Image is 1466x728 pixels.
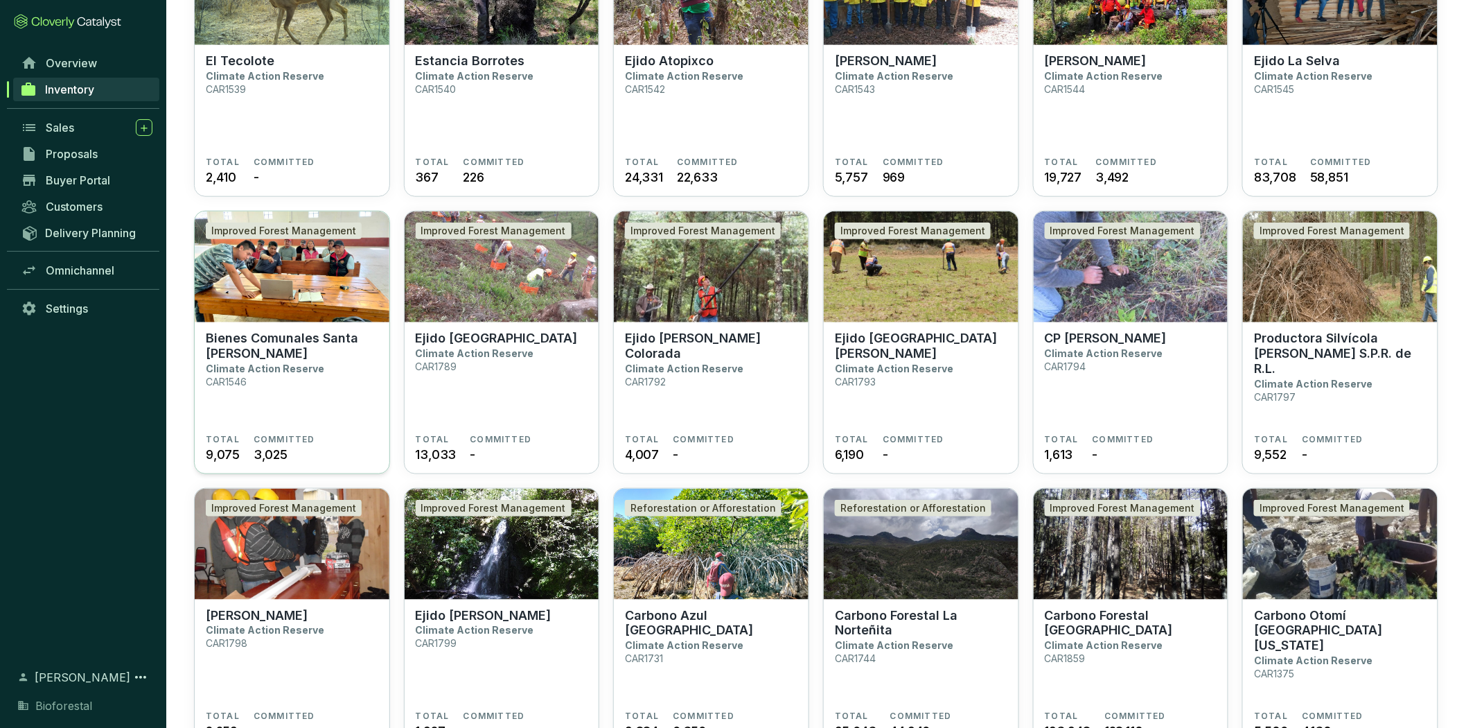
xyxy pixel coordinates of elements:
span: - [883,445,888,464]
span: Omnichannel [46,263,114,277]
p: Climate Action Reserve [835,640,953,652]
span: 24,331 [625,168,663,187]
a: Proposals [14,142,159,166]
a: Ejido San Luis del ValleImproved Forest ManagementEjido [GEOGRAPHIC_DATA][PERSON_NAME]Climate Act... [823,211,1019,474]
p: [PERSON_NAME] [1045,53,1147,69]
p: [PERSON_NAME] [206,608,308,623]
span: COMMITTED [677,157,739,168]
span: COMMITTED [890,711,952,722]
span: 226 [463,168,484,187]
p: Climate Action Reserve [625,640,743,652]
a: Ejido Cruz ColoradaImproved Forest ManagementEjido [PERSON_NAME] ColoradaClimate Action ReserveCA... [613,211,809,474]
span: COMMITTED [463,157,525,168]
p: El Tecolote [206,53,274,69]
div: Improved Forest Management [416,500,572,517]
span: 13,033 [416,445,457,464]
span: COMMITTED [1095,157,1157,168]
a: Sales [14,116,159,139]
img: Carbono Forestal La Norteñita [824,489,1018,600]
p: Ejido [GEOGRAPHIC_DATA][PERSON_NAME] [835,331,1007,361]
span: TOTAL [206,434,240,445]
span: Inventory [45,83,94,96]
p: Productora Silvícola [PERSON_NAME] S.P.R. de R.L. [1254,331,1427,376]
div: Improved Forest Management [1045,500,1201,517]
p: CAR1744 [835,653,876,665]
span: 6,190 [835,445,864,464]
p: CP [PERSON_NAME] [1045,331,1167,346]
span: TOTAL [1254,434,1288,445]
span: COMMITTED [254,711,315,722]
div: Reforestation or Afforestation [625,500,781,517]
span: TOTAL [206,157,240,168]
p: CAR1543 [835,83,875,95]
span: COMMITTED [1310,157,1372,168]
span: TOTAL [625,711,659,722]
span: 2,410 [206,168,236,187]
img: Carbono Otomí La Florida [1243,489,1438,600]
span: TOTAL [416,157,450,168]
div: Improved Forest Management [416,223,572,239]
p: Ejido La Selva [1254,53,1340,69]
span: - [673,445,678,464]
span: Proposals [46,147,98,161]
span: Buyer Portal [46,173,110,187]
span: TOTAL [1254,711,1288,722]
img: Ejido Llano Grande [405,211,599,322]
span: 9,075 [206,445,240,464]
p: [PERSON_NAME] [835,53,937,69]
p: Estancia Borrotes [416,53,525,69]
span: TOTAL [1045,434,1079,445]
span: COMMITTED [673,711,734,722]
span: TOTAL [625,157,659,168]
div: Improved Forest Management [625,223,781,239]
span: - [470,445,475,464]
div: Improved Forest Management [206,500,362,517]
span: TOTAL [625,434,659,445]
span: Bioforestal [35,697,92,714]
a: Settings [14,297,159,320]
span: Delivery Planning [45,226,136,240]
span: TOTAL [206,711,240,722]
div: Improved Forest Management [1254,500,1410,517]
a: CP Alejandro HerreraImproved Forest ManagementCP [PERSON_NAME]Climate Action ReserveCAR1794TOTAL1... [1033,211,1229,474]
p: CAR1797 [1254,391,1296,403]
span: - [1093,445,1098,464]
img: Carbono Azul Playa Tortuga [614,489,809,600]
span: TOTAL [1254,157,1288,168]
p: Ejido Atopixco [625,53,714,69]
span: [PERSON_NAME] [35,669,130,686]
p: Climate Action Reserve [416,70,534,82]
a: Productora Silvícola Marte S.P.R. de R.L.Improved Forest ManagementProductora Silvícola [PERSON_N... [1242,211,1438,474]
span: 1,613 [1045,445,1073,464]
p: Carbono Forestal La Norteñita [835,608,1007,639]
p: Carbono Forestal [GEOGRAPHIC_DATA] [1045,608,1217,639]
p: CAR1794 [1045,361,1086,372]
span: Settings [46,302,88,315]
p: CAR1793 [835,376,876,388]
span: COMMITTED [254,434,315,445]
p: Climate Action Reserve [1045,347,1163,359]
p: CAR1792 [625,376,666,388]
p: Carbono Otomí [GEOGRAPHIC_DATA][US_STATE] [1254,608,1427,654]
span: 58,851 [1310,168,1348,187]
span: TOTAL [835,711,869,722]
p: Ejido [PERSON_NAME] Colorada [625,331,797,361]
p: Climate Action Reserve [1254,378,1372,390]
a: Buyer Portal [14,168,159,192]
p: Climate Action Reserve [1045,70,1163,82]
img: Ejido Cruz Colorada [614,211,809,322]
a: Delivery Planning [14,221,159,244]
div: Improved Forest Management [1254,223,1410,239]
span: TOTAL [1045,157,1079,168]
a: Overview [14,51,159,75]
img: Ejido Ocojala [195,489,389,600]
p: Climate Action Reserve [206,363,324,374]
p: Carbono Azul [GEOGRAPHIC_DATA] [625,608,797,639]
span: 22,633 [677,168,718,187]
span: Customers [46,200,103,214]
p: CAR1539 [206,83,246,95]
span: COMMITTED [1104,711,1166,722]
p: Climate Action Reserve [1254,655,1372,667]
a: Ejido Llano GrandeImproved Forest ManagementEjido [GEOGRAPHIC_DATA]Climate Action ReserveCAR1789T... [404,211,600,474]
p: Climate Action Reserve [206,70,324,82]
